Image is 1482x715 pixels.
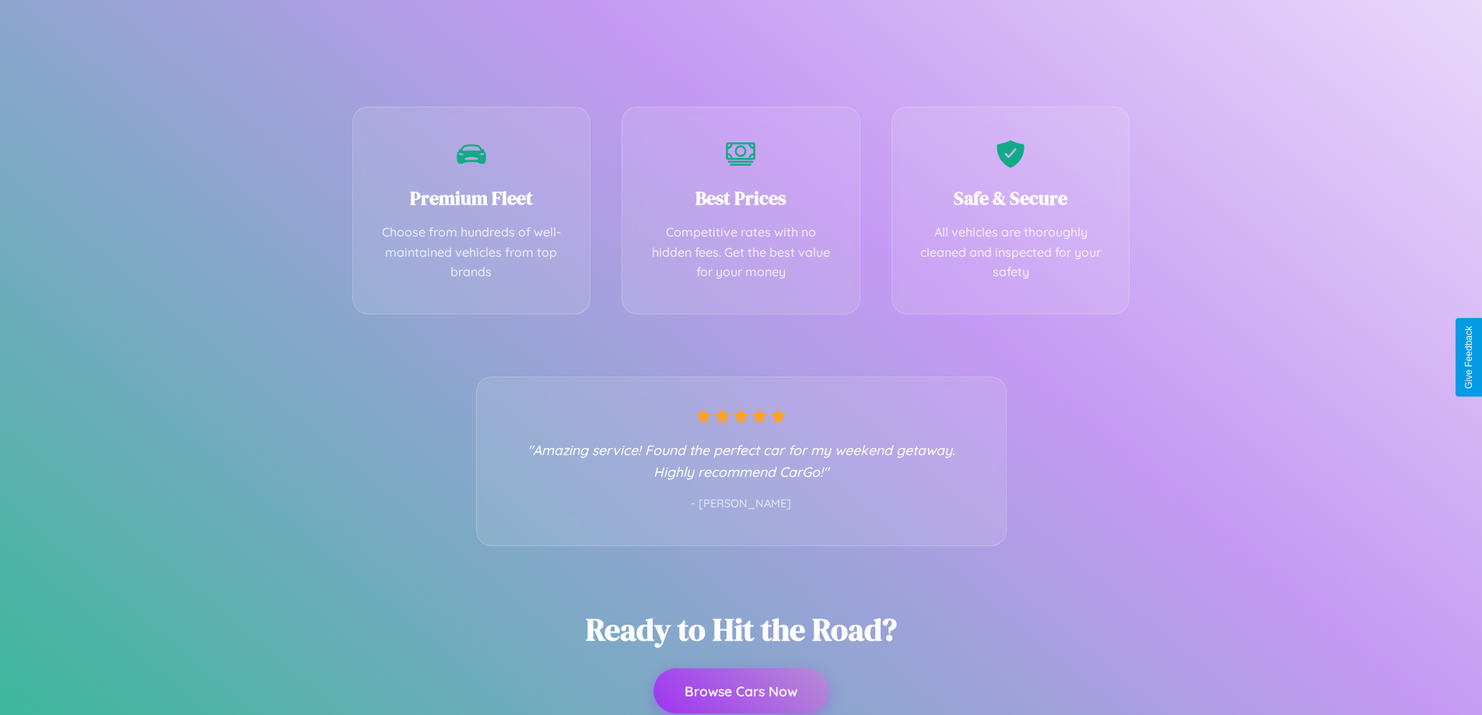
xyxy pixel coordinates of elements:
h2: Ready to Hit the Road? [586,608,897,650]
h3: Premium Fleet [377,185,567,211]
div: Give Feedback [1463,326,1474,389]
h3: Safe & Secure [916,185,1106,211]
p: All vehicles are thoroughly cleaned and inspected for your safety [916,223,1106,282]
p: - [PERSON_NAME] [508,494,975,514]
button: Browse Cars Now [653,668,829,713]
p: Competitive rates with no hidden fees. Get the best value for your money [646,223,836,282]
p: "Amazing service! Found the perfect car for my weekend getaway. Highly recommend CarGo!" [508,439,975,482]
h3: Best Prices [646,185,836,211]
p: Choose from hundreds of well-maintained vehicles from top brands [377,223,567,282]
